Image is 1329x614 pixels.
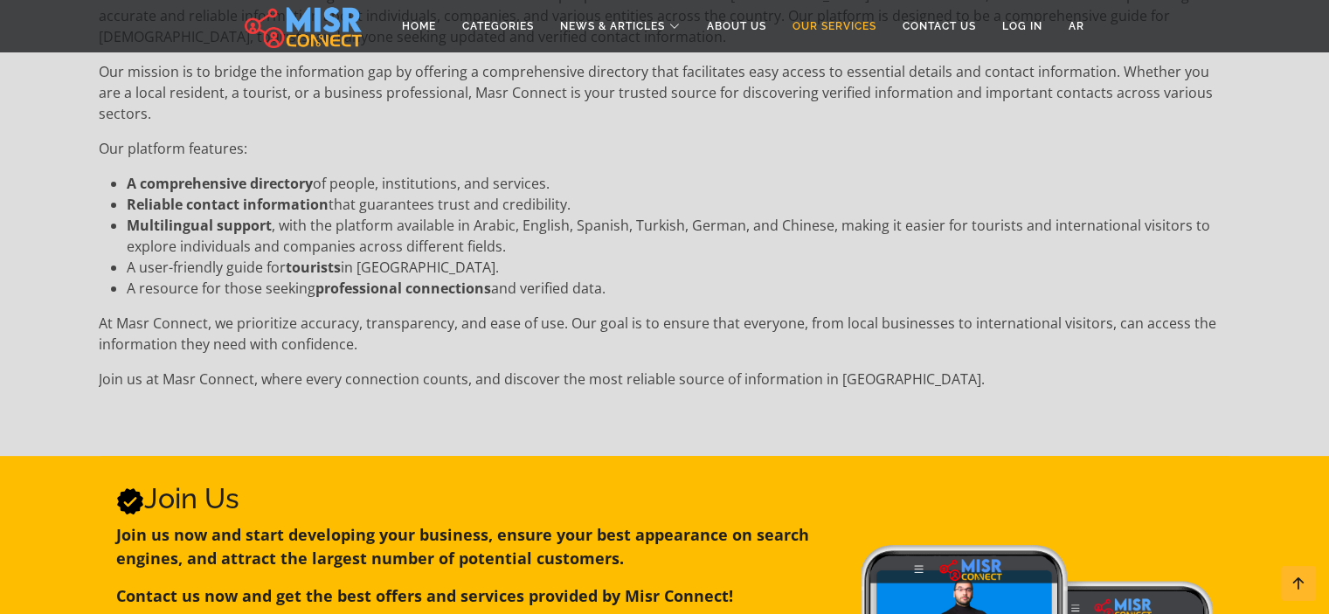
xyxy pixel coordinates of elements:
[99,61,1231,124] p: Our mission is to bridge the information gap by offering a comprehensive directory that facilitat...
[389,10,449,43] a: Home
[127,173,1231,194] li: of people, institutions, and services.
[116,584,841,608] p: Contact us now and get the best offers and services provided by Misr Connect!
[127,216,272,235] strong: Multilingual support
[127,174,313,193] strong: A comprehensive directory
[547,10,694,43] a: News & Articles
[127,194,1231,215] li: that guarantees trust and credibility.
[560,18,665,34] span: News & Articles
[449,10,547,43] a: Categories
[116,487,144,515] svg: Verified account
[127,257,1231,278] li: A user-friendly guide for in [GEOGRAPHIC_DATA].
[1056,10,1097,43] a: AR
[989,10,1056,43] a: Log in
[889,10,989,43] a: Contact Us
[99,313,1231,355] p: At Masr Connect, we prioritize accuracy, transparency, and ease of use. Our goal is to ensure tha...
[127,195,329,214] strong: Reliable contact information
[99,369,1231,390] p: Join us at Masr Connect, where every connection counts, and discover the most reliable source of ...
[315,279,491,298] strong: professional connections
[127,278,1231,299] li: A resource for those seeking and verified data.
[99,138,1231,159] p: Our platform features:
[127,215,1231,257] li: , with the platform available in Arabic, English, Spanish, Turkish, German, and Chinese, making i...
[694,10,779,43] a: About Us
[116,523,841,570] p: Join us now and start developing your business, ensure your best appearance on search engines, an...
[779,10,889,43] a: Our Services
[245,4,362,48] img: main.misr_connect
[286,258,341,277] strong: tourists
[116,482,841,515] h2: Join Us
